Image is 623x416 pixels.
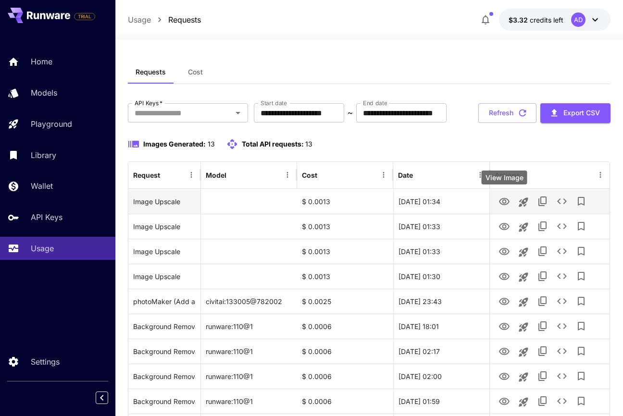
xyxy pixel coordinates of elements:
button: See details [552,267,572,286]
button: View Image [495,366,514,386]
button: Add to library [572,292,591,311]
p: Library [31,149,56,161]
button: See details [552,192,572,211]
span: Add your payment card to enable full platform functionality. [74,11,95,22]
button: View Image [495,341,514,361]
button: $3.32227AD [499,9,611,31]
div: 31 Aug, 2025 01:33 [393,214,489,239]
div: AD [571,12,586,27]
div: runware:110@1 [201,364,297,389]
button: View Image [495,241,514,261]
button: Collapse sidebar [96,392,108,404]
button: See details [552,242,572,261]
button: See details [552,342,572,361]
button: Menu [185,168,198,182]
div: Click to copy prompt [133,189,195,214]
button: Launch in playground [514,367,533,387]
button: Sort [227,168,241,182]
button: Launch in playground [514,193,533,212]
div: Collapse sidebar [103,389,115,406]
button: Add to library [572,267,591,286]
button: See details [552,317,572,336]
button: Launch in playground [514,318,533,337]
div: Click to copy prompt [133,314,195,339]
div: $ 0.0013 [297,189,393,214]
div: Request [133,171,160,179]
div: Click to copy prompt [133,239,195,264]
p: API Keys [31,211,62,223]
label: End date [363,99,387,107]
span: 13 [305,140,312,148]
span: $3.32 [509,16,530,24]
label: API Keys [135,99,162,107]
button: Menu [281,168,294,182]
button: View Image [495,216,514,236]
div: Click to copy prompt [133,264,195,289]
div: 28 Aug, 2025 02:00 [393,364,489,389]
button: Menu [594,168,607,182]
button: Open [231,106,245,120]
button: Launch in playground [514,218,533,237]
div: 31 Aug, 2025 01:33 [393,239,489,264]
button: Copy TaskUUID [533,267,552,286]
div: $ 0.0013 [297,214,393,239]
div: civitai:133005@782002 [201,289,297,314]
button: Copy TaskUUID [533,317,552,336]
p: Home [31,56,52,67]
div: 30 Aug, 2025 23:43 [393,289,489,314]
p: Wallet [31,180,53,192]
button: Copy TaskUUID [533,342,552,361]
span: 13 [208,140,215,148]
p: Usage [31,243,54,254]
button: Copy TaskUUID [533,292,552,311]
button: Copy TaskUUID [533,192,552,211]
div: runware:110@1 [201,339,297,364]
button: Refresh [478,103,536,123]
button: Copy TaskUUID [533,367,552,386]
button: View Image [495,191,514,211]
button: See details [552,217,572,236]
div: $ 0.0006 [297,364,393,389]
button: Copy TaskUUID [533,392,552,411]
span: credits left [530,16,563,24]
button: View Image [495,291,514,311]
button: Add to library [572,342,591,361]
span: Total API requests: [242,140,304,148]
div: Model [206,171,226,179]
button: Launch in playground [514,343,533,362]
button: View Image [495,266,514,286]
div: 28 Aug, 2025 01:59 [393,389,489,414]
div: $3.32227 [509,15,563,25]
button: Add to library [572,392,591,411]
button: View Image [495,391,514,411]
button: Add to library [572,242,591,261]
button: Sort [318,168,332,182]
div: Click to copy prompt [133,364,195,389]
div: Click to copy prompt [133,289,195,314]
button: Sort [161,168,174,182]
button: Launch in playground [514,392,533,412]
div: Click to copy prompt [133,339,195,364]
nav: breadcrumb [128,14,201,25]
div: Cost [302,171,317,179]
div: $ 0.0006 [297,339,393,364]
button: Add to library [572,192,591,211]
button: Launch in playground [514,293,533,312]
button: See details [552,292,572,311]
div: View Image [482,171,527,184]
button: See details [552,367,572,386]
button: Add to library [572,317,591,336]
div: $ 0.0013 [297,264,393,289]
div: 28 Aug, 2025 02:17 [393,339,489,364]
div: runware:110@1 [201,314,297,339]
a: Usage [128,14,151,25]
a: Requests [168,14,201,25]
button: Launch in playground [514,268,533,287]
button: Add to library [572,217,591,236]
div: $ 0.0025 [297,289,393,314]
div: 31 Aug, 2025 01:34 [393,189,489,214]
button: Menu [377,168,390,182]
div: $ 0.0013 [297,239,393,264]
